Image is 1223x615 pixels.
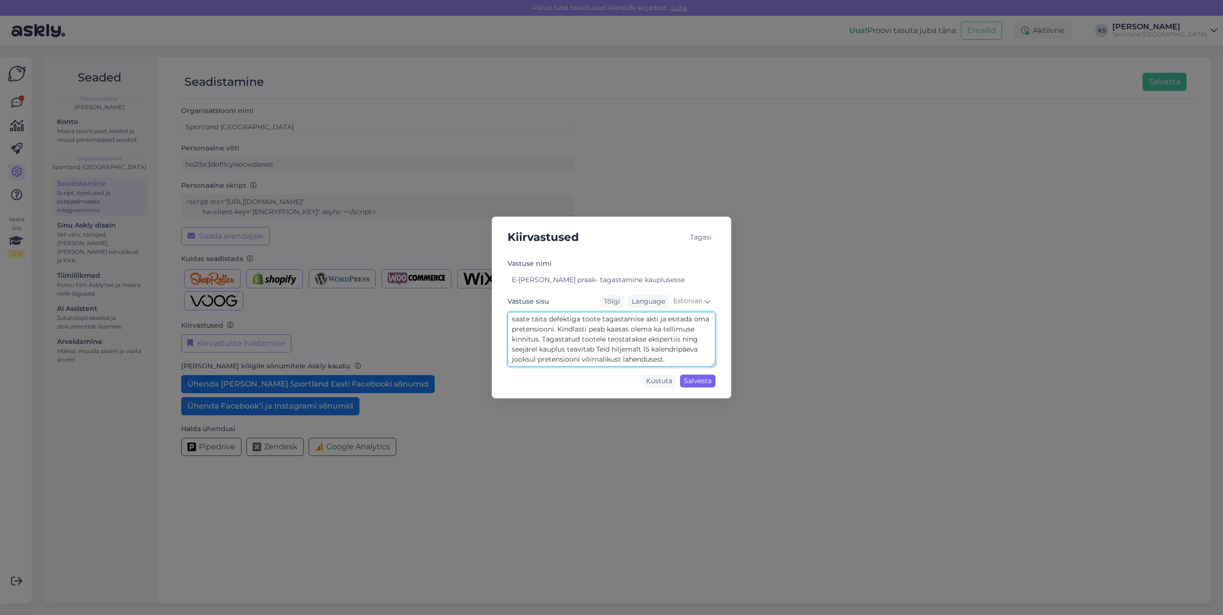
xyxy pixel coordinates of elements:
span: Estonian [673,296,703,307]
label: Vastuse sisu [508,296,549,307]
div: Tõlgi [600,295,624,308]
textarea: Palume Teil pöörduda Teile lähimasse Sportlandisse, kus saate täita defektiga toote tagastamise a... [508,312,715,367]
div: Tagasi [686,231,715,244]
input: Lisa vastuse nimi [508,273,715,287]
div: Language [628,296,665,307]
div: Kustuta [642,375,676,387]
h5: Kiirvastused [508,228,579,246]
div: Salvesta [680,375,715,387]
label: Vastuse nimi [508,259,552,269]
